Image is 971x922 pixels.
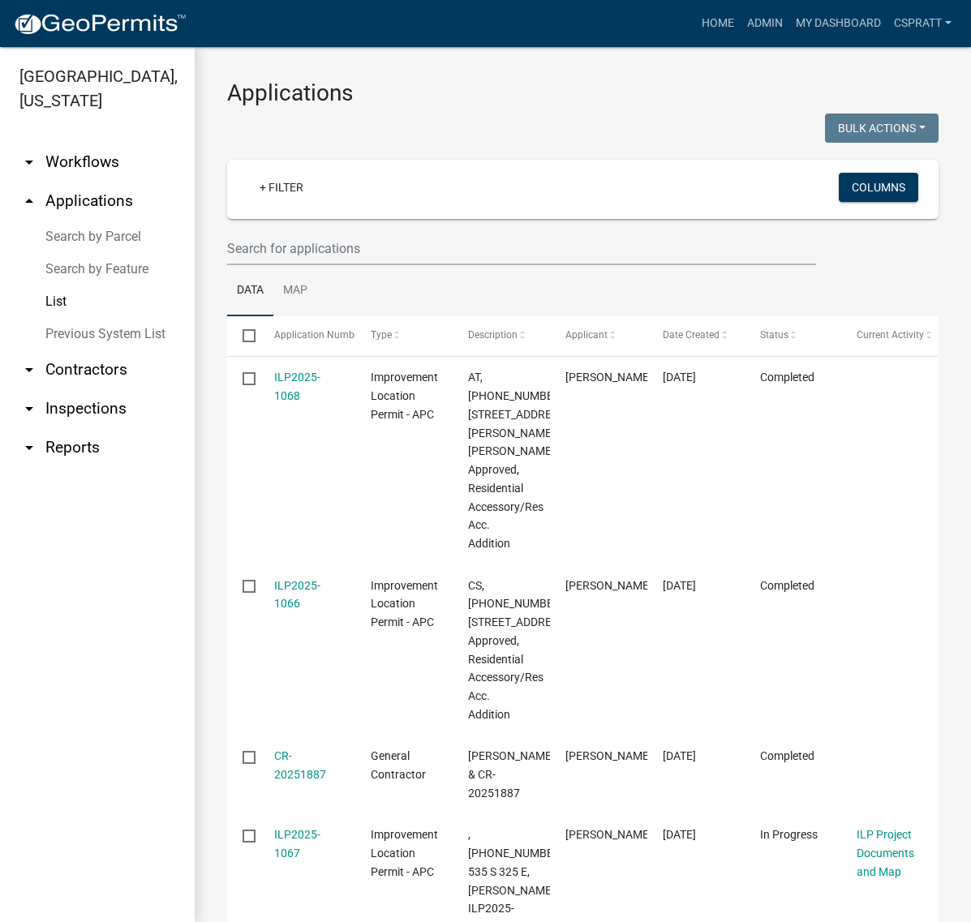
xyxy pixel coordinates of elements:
[741,8,789,39] a: Admin
[695,8,741,39] a: Home
[468,579,599,721] span: CS, 008-024-001, 805 N LONG DR, SENDERS, ILP2025-1066, Approved, Residential Accessory/Res Acc. A...
[371,828,438,878] span: Improvement Location Permit - APC
[760,579,814,592] span: Completed
[273,265,317,317] a: Map
[744,316,841,355] datatable-header-cell: Status
[227,316,258,355] datatable-header-cell: Select
[468,371,586,550] span: AT, 027-063-003.D, 305 E NELSON DR, GRABER, ILP2025-1068, Approved, Residential Accessory/Res Acc...
[663,828,696,841] span: 08/25/2025
[453,316,550,355] datatable-header-cell: Description
[857,828,914,878] a: ILP Project Documents and Map
[760,329,788,341] span: Status
[227,79,939,107] h3: Applications
[19,152,39,172] i: arrow_drop_down
[19,360,39,380] i: arrow_drop_down
[274,579,320,611] a: ILP2025-1066
[887,8,958,39] a: cspratt
[371,579,438,629] span: Improvement Location Permit - APC
[841,316,939,355] datatable-header-cell: Current Activity
[371,749,426,781] span: General Contractor
[663,749,696,762] span: 08/25/2025
[565,371,652,384] span: DAREN GRABER
[760,371,814,384] span: Completed
[19,438,39,457] i: arrow_drop_down
[355,316,453,355] datatable-header-cell: Type
[565,329,608,341] span: Applicant
[371,329,392,341] span: Type
[760,828,818,841] span: In Progress
[825,114,939,143] button: Bulk Actions
[371,371,438,421] span: Improvement Location Permit - APC
[19,191,39,211] i: arrow_drop_up
[663,371,696,384] span: 08/25/2025
[760,749,814,762] span: Completed
[647,316,745,355] datatable-header-cell: Date Created
[839,173,918,202] button: Columns
[274,828,320,860] a: ILP2025-1067
[565,579,652,592] span: CHARLES SENDERS
[789,8,887,39] a: My Dashboard
[19,399,39,418] i: arrow_drop_down
[857,329,924,341] span: Current Activity
[227,265,273,317] a: Data
[663,579,696,592] span: 08/25/2025
[247,173,316,202] a: + Filter
[274,329,363,341] span: Application Number
[663,329,720,341] span: Date Created
[565,828,652,841] span: Matt D Wolkins
[565,749,652,762] span: DAREN GRABER
[227,232,816,265] input: Search for applications
[550,316,647,355] datatable-header-cell: Applicant
[258,316,355,355] datatable-header-cell: Application Number
[468,749,555,800] span: DAREN GRABER & CR-20251887
[274,371,320,402] a: ILP2025-1068
[274,749,326,781] a: CR-20251887
[468,329,518,341] span: Description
